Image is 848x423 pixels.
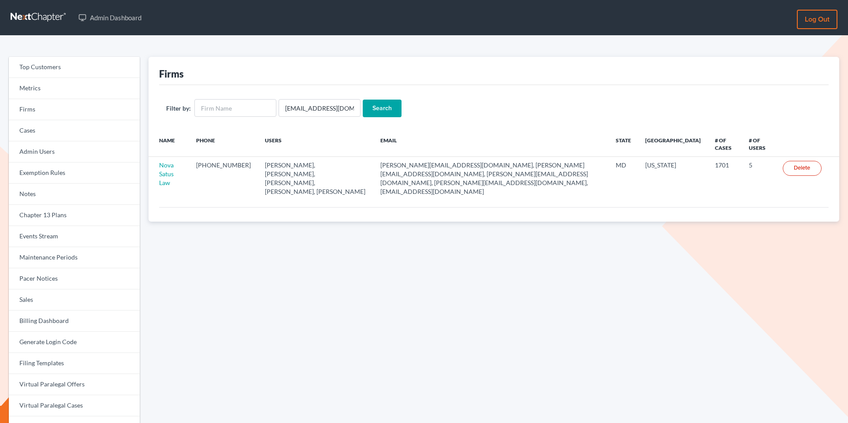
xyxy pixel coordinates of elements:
[9,332,140,353] a: Generate Login Code
[742,157,776,200] td: 5
[9,226,140,247] a: Events Stream
[9,184,140,205] a: Notes
[159,67,184,80] div: Firms
[74,10,146,26] a: Admin Dashboard
[373,157,609,200] td: [PERSON_NAME][EMAIL_ADDRESS][DOMAIN_NAME], [PERSON_NAME][EMAIL_ADDRESS][DOMAIN_NAME], [PERSON_NAM...
[783,161,822,176] a: Delete
[373,131,609,157] th: Email
[609,131,638,157] th: State
[638,157,708,200] td: [US_STATE]
[9,395,140,416] a: Virtual Paralegal Cases
[742,131,776,157] th: # of Users
[166,104,191,113] label: Filter by:
[279,99,361,117] input: Users
[194,99,276,117] input: Firm Name
[258,157,374,200] td: [PERSON_NAME], [PERSON_NAME], [PERSON_NAME], [PERSON_NAME], [PERSON_NAME]
[797,10,837,29] a: Log out
[9,247,140,268] a: Maintenance Periods
[9,311,140,332] a: Billing Dashboard
[9,57,140,78] a: Top Customers
[708,157,742,200] td: 1701
[9,120,140,141] a: Cases
[9,99,140,120] a: Firms
[638,131,708,157] th: [GEOGRAPHIC_DATA]
[708,131,742,157] th: # of Cases
[149,131,189,157] th: Name
[9,141,140,163] a: Admin Users
[9,163,140,184] a: Exemption Rules
[159,161,174,186] a: Nova Satus Law
[9,205,140,226] a: Chapter 13 Plans
[189,157,258,200] td: [PHONE_NUMBER]
[9,353,140,374] a: Filing Templates
[258,131,374,157] th: Users
[9,268,140,289] a: Pacer Notices
[9,78,140,99] a: Metrics
[609,157,638,200] td: MD
[189,131,258,157] th: Phone
[9,289,140,311] a: Sales
[363,100,402,117] input: Search
[9,374,140,395] a: Virtual Paralegal Offers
